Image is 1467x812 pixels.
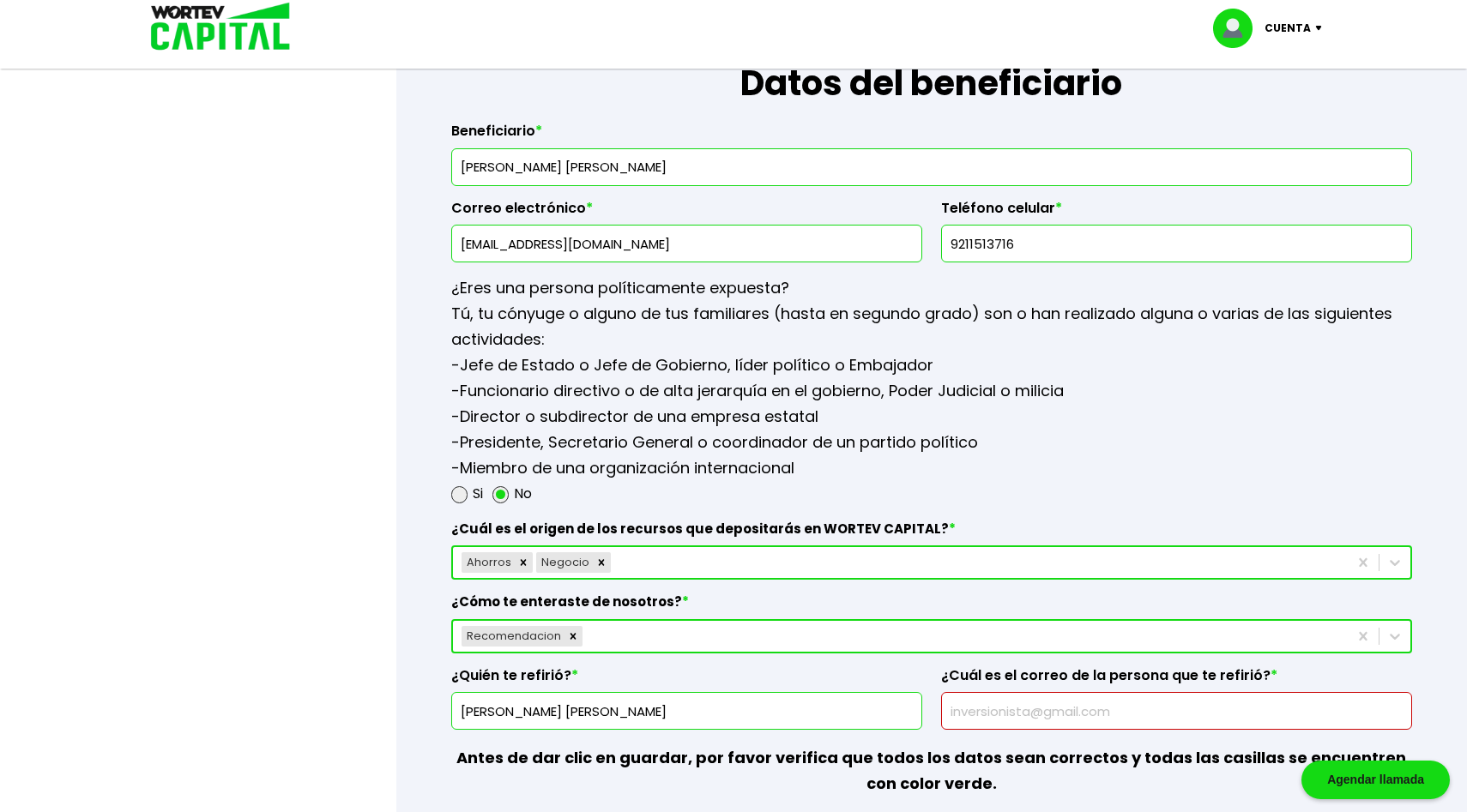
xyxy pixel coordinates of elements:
[451,123,1412,148] label: Beneficiario
[514,552,533,573] div: Remove Ahorros
[451,352,1412,481] p: -Jefe de Estado o Jefe de Gobierno, líder político o Embajador -Funcionario directivo o de alta j...
[564,626,583,647] div: Remove Recomendacion
[536,552,592,573] div: Negocio
[949,226,1404,262] input: 10 dígitos
[451,275,1412,301] p: ¿Eres una persona políticamente expuesta?
[473,481,483,507] label: Si
[462,626,564,647] div: Recomendacion
[1265,15,1311,41] p: Cuenta
[514,481,532,507] label: No
[941,667,1412,693] label: ¿Cuál es el correo de la persona que te refirió?
[1311,26,1334,31] img: icon-down
[451,667,922,693] label: ¿Quién te refirió?
[462,552,514,573] div: Ahorros
[451,301,1412,352] p: Tú, tu cónyuge o alguno de tus familiares (hasta en segundo grado) son o han realizado alguna o v...
[949,693,1404,729] input: inversionista@gmail.com
[459,693,915,729] input: Nombre
[1301,761,1450,799] div: Agendar llamada
[1213,9,1265,48] img: profile-image
[451,200,922,226] label: Correo electrónico
[451,520,1412,546] label: ¿Cuál es el origen de los recursos que depositarás en WORTEV CAPITAL?
[456,747,1406,794] b: Antes de dar clic en guardar, por favor verifica que todos los datos sean correctos y todas las c...
[592,552,611,573] div: Remove Negocio
[941,200,1412,226] label: Teléfono celular
[451,593,1412,619] label: ¿Cómo te enteraste de nosotros?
